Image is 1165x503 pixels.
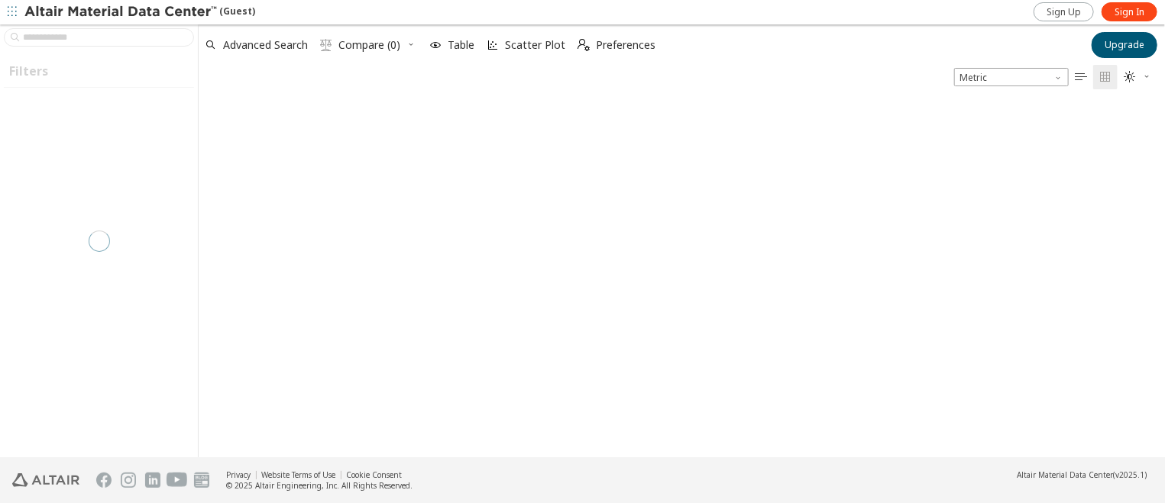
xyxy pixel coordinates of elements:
a: Website Terms of Use [261,469,335,480]
span: Upgrade [1105,39,1144,51]
span: Table [448,40,474,50]
button: Tile View [1093,65,1118,89]
span: Advanced Search [223,40,308,50]
div: © 2025 Altair Engineering, Inc. All Rights Reserved. [226,480,413,491]
a: Privacy [226,469,251,480]
button: Theme [1118,65,1157,89]
i:  [1099,71,1112,83]
span: Sign Up [1047,6,1081,18]
div: (v2025.1) [1017,469,1147,480]
i:  [1124,71,1136,83]
div: Unit System [954,68,1069,86]
span: Metric [954,68,1069,86]
button: Upgrade [1092,32,1157,58]
span: Scatter Plot [505,40,565,50]
a: Sign In [1102,2,1157,21]
div: (Guest) [24,5,255,20]
a: Sign Up [1034,2,1094,21]
span: Altair Material Data Center [1017,469,1113,480]
i:  [320,39,332,51]
i:  [578,39,590,51]
img: Altair Material Data Center [24,5,219,20]
span: Preferences [596,40,655,50]
i:  [1075,71,1087,83]
span: Sign In [1115,6,1144,18]
img: Altair Engineering [12,473,79,487]
a: Cookie Consent [346,469,402,480]
button: Table View [1069,65,1093,89]
span: Compare (0) [338,40,400,50]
